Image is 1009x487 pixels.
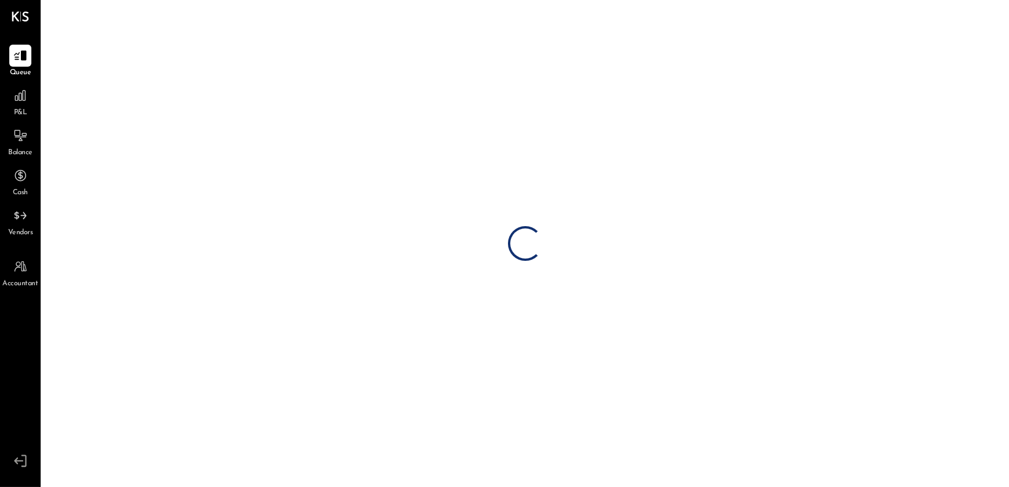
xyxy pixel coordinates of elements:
a: P&L [1,85,40,118]
a: Accountant [1,256,40,289]
span: Vendors [8,228,33,238]
a: Vendors [1,205,40,238]
span: Queue [10,68,31,78]
a: Cash [1,165,40,198]
span: Balance [8,148,33,158]
span: Accountant [3,279,38,289]
a: Balance [1,125,40,158]
span: P&L [14,108,27,118]
span: Cash [13,188,28,198]
a: Queue [1,45,40,78]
